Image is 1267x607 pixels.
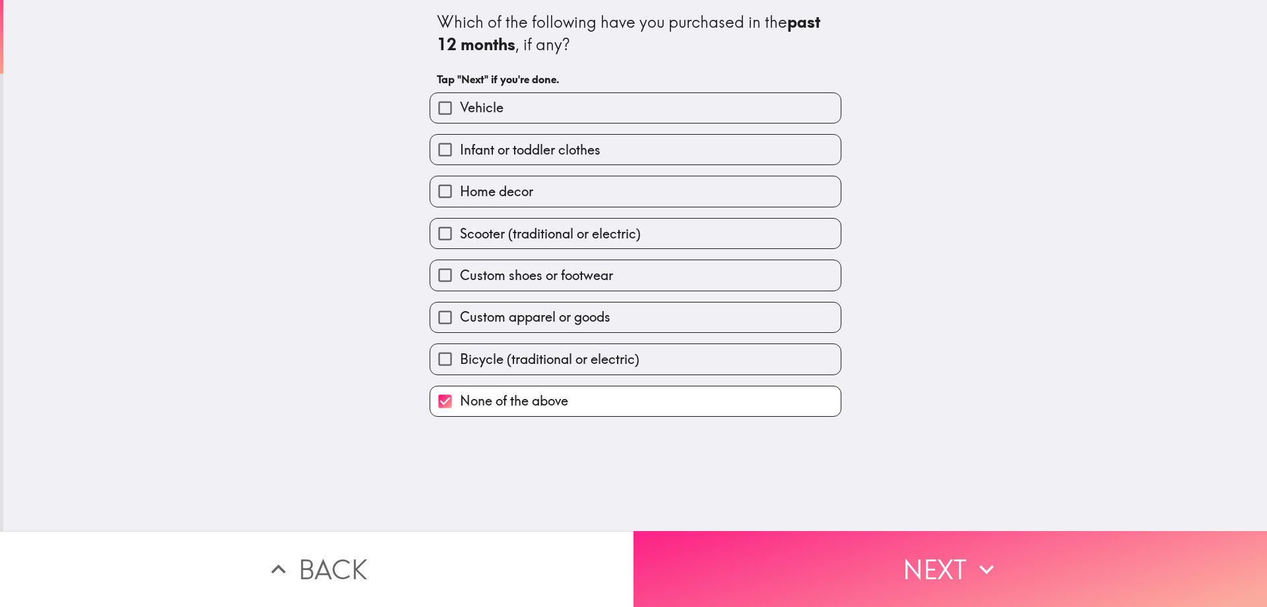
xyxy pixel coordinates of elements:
[430,260,841,290] button: Custom shoes or footwear
[460,225,641,243] span: Scooter (traditional or electric)
[633,531,1267,607] button: Next
[460,141,601,159] span: Infant or toddler clothes
[437,11,834,55] div: Which of the following have you purchased in the , if any?
[430,219,841,248] button: Scooter (traditional or electric)
[460,308,610,326] span: Custom apparel or goods
[430,344,841,374] button: Bicycle (traditional or electric)
[437,12,824,54] b: past 12 months
[460,392,568,410] span: None of the above
[460,266,613,285] span: Custom shoes or footwear
[430,135,841,164] button: Infant or toddler clothes
[460,182,533,201] span: Home decor
[460,350,639,369] span: Bicycle (traditional or electric)
[430,176,841,206] button: Home decor
[460,98,504,117] span: Vehicle
[430,93,841,123] button: Vehicle
[430,303,841,332] button: Custom apparel or goods
[430,386,841,416] button: None of the above
[437,72,834,87] h6: Tap "Next" if you're done.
